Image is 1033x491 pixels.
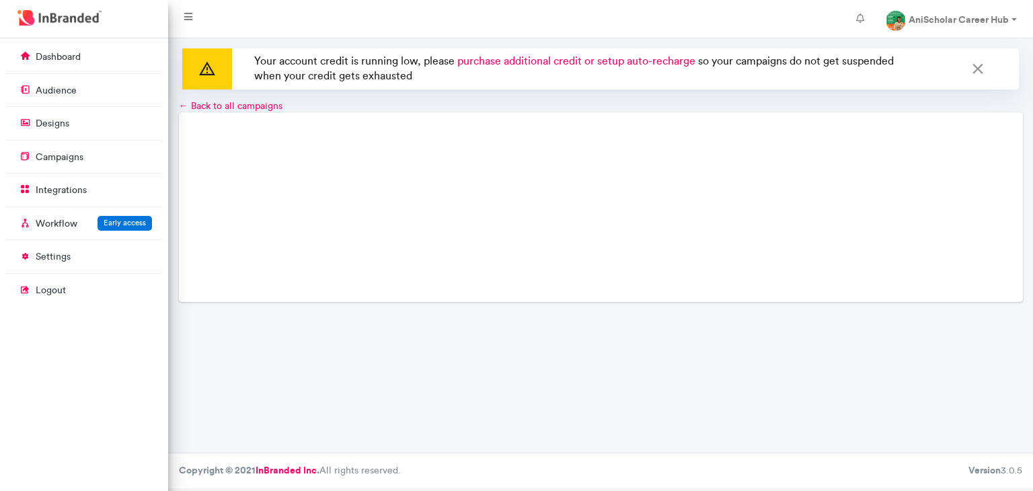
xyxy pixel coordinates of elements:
[875,5,1028,32] a: AniScholar Career Hub
[36,250,71,264] p: settings
[909,13,1009,26] strong: AniScholar Career Hub
[36,217,77,231] p: Workflow
[36,151,83,164] p: campaigns
[256,464,317,476] a: InBranded Inc
[179,464,319,476] strong: Copyright © 2021 .
[179,100,282,112] a: ← Back to all campaigns
[168,453,1033,488] footer: All rights reserved.
[5,144,163,169] a: campaigns
[36,117,69,130] p: designs
[886,11,906,31] img: profile dp
[968,464,1001,476] b: Version
[249,48,902,89] p: Your account credit is running low, please so your campaigns do not get suspended when your credi...
[36,284,66,297] p: logout
[14,7,105,29] img: InBranded Logo
[5,243,163,269] a: settings
[36,50,81,64] p: dashboard
[5,110,163,136] a: designs
[5,77,163,103] a: audience
[36,184,87,197] p: integrations
[104,218,146,227] span: Early access
[5,211,163,236] a: WorkflowEarly access
[457,54,695,67] span: purchase additional credit or setup auto-recharge
[968,464,1022,478] div: 3.0.5
[36,84,77,98] p: audience
[5,44,163,69] a: dashboard
[5,177,163,202] a: integrations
